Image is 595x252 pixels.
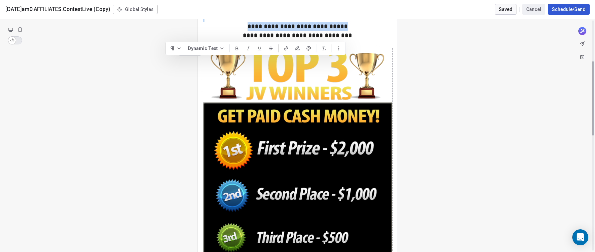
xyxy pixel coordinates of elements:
button: Schedule/Send [548,4,590,15]
button: Global Styles [113,5,158,14]
div: Open Intercom Messenger [572,229,588,245]
button: Saved [495,4,516,15]
button: Cancel [522,4,545,15]
span: [DATE]am0.AFFILIATES.ContestLive (Copy) [5,5,110,13]
button: Dynamic Text [185,43,227,53]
